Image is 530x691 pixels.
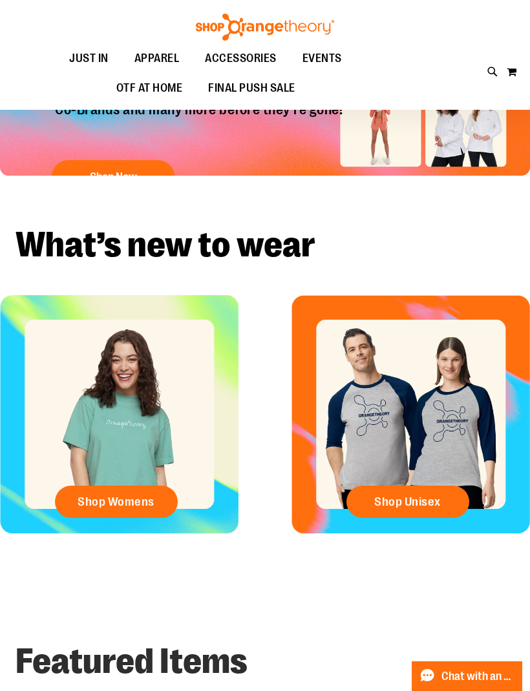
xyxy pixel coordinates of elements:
span: JUST IN [69,44,109,73]
a: FINAL PUSH SALE [195,74,308,103]
a: APPAREL [122,44,193,74]
button: Chat with an Expert [412,661,523,691]
button: Shop Now [52,160,175,192]
a: EVENTS [290,44,355,74]
span: ACCESSORIES [205,44,277,73]
span: EVENTS [302,44,342,73]
span: APPAREL [134,44,180,73]
a: Shop Womens [55,486,178,518]
h2: What’s new to wear [16,227,514,263]
span: Shop Unisex [374,495,441,509]
a: OTF AT HOME [103,74,196,103]
a: Shop Unisex [346,486,469,518]
span: FINAL PUSH SALE [208,74,295,103]
span: Chat with an Expert [441,670,514,683]
span: Shop Womens [78,495,154,509]
img: Shop Orangetheory [194,14,336,41]
a: JUST IN [56,44,122,74]
strong: Featured Items [16,641,248,681]
span: OTF AT HOME [116,74,183,103]
a: ACCESSORIES [192,44,290,74]
p: Exclusive online deals! Shop OTF favorites under $10, $20, $50, Co-Brands and many more before th... [45,84,450,147]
